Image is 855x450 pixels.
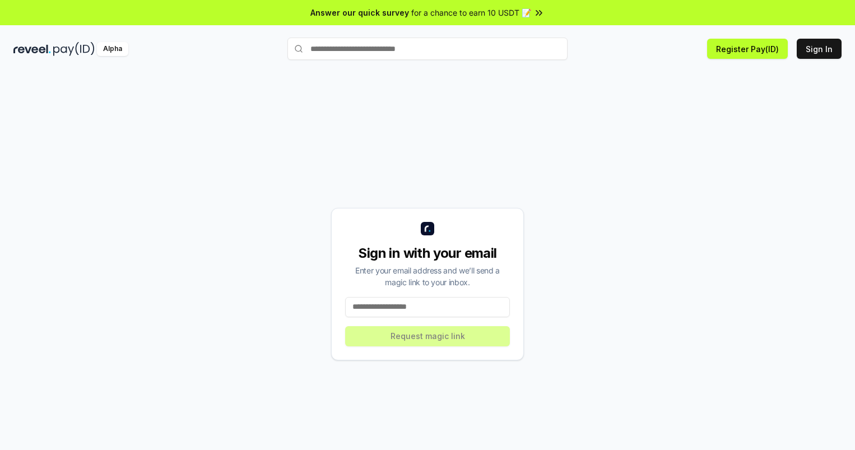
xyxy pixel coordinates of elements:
button: Register Pay(ID) [707,39,788,59]
img: pay_id [53,42,95,56]
div: Alpha [97,42,128,56]
div: Sign in with your email [345,244,510,262]
img: reveel_dark [13,42,51,56]
span: Answer our quick survey [310,7,409,18]
button: Sign In [797,39,842,59]
span: for a chance to earn 10 USDT 📝 [411,7,531,18]
div: Enter your email address and we’ll send a magic link to your inbox. [345,265,510,288]
img: logo_small [421,222,434,235]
